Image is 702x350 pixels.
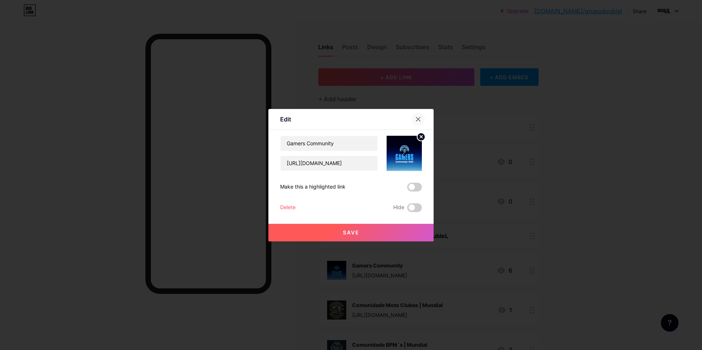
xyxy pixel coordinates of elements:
[268,224,434,241] button: Save
[280,203,296,212] div: Delete
[280,183,345,192] div: Make this a highlighted link
[280,115,291,124] div: Edit
[393,203,404,212] span: Hide
[387,136,422,171] img: link_thumbnail
[281,156,377,171] input: URL
[281,136,377,151] input: Title
[343,229,359,236] span: Save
